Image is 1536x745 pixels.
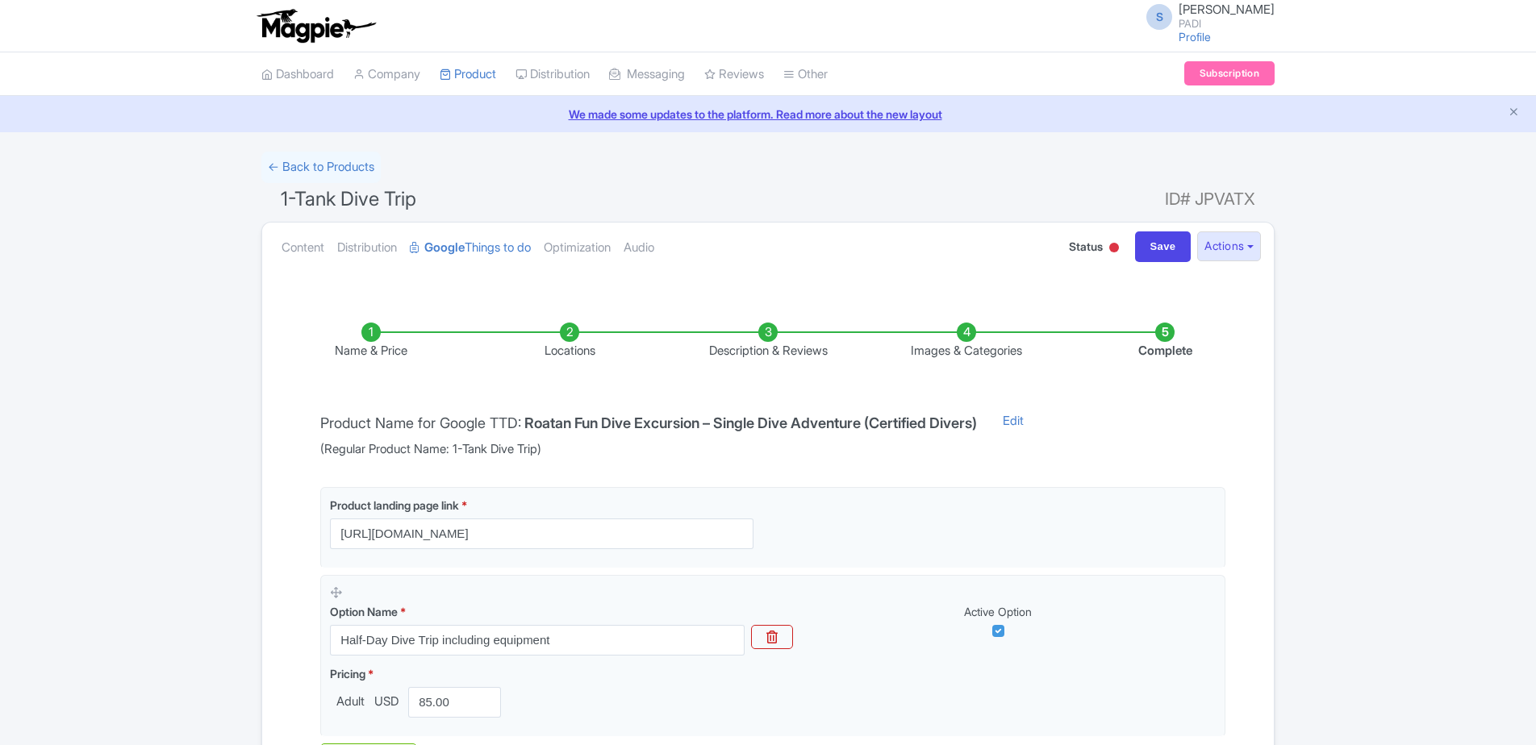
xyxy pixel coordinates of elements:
[330,667,365,680] span: Pricing
[964,605,1032,618] span: Active Option
[1137,3,1275,29] a: S [PERSON_NAME] PADI
[337,223,397,273] a: Distribution
[1184,61,1275,85] a: Subscription
[1508,104,1520,123] button: Close announcement
[544,223,611,273] a: Optimization
[424,239,465,257] strong: Google
[353,52,420,97] a: Company
[330,605,398,618] span: Option Name
[1197,231,1261,261] button: Actions
[524,415,977,431] h4: Roatan Fun Dive Excursion – Single Dive Adventure (Certified Divers)
[987,412,1040,459] a: Edit
[330,518,753,549] input: Product landing page link
[1146,4,1172,30] span: S
[330,498,459,512] span: Product landing page link
[1179,2,1275,17] span: [PERSON_NAME]
[410,223,531,273] a: GoogleThings to do
[1066,323,1264,360] li: Complete
[330,693,371,711] span: Adult
[330,625,745,656] input: Option Name
[1106,236,1122,261] div: Inactive
[272,323,470,360] li: Name & Price
[10,106,1526,123] a: We made some updates to the platform. Read more about the new layout
[282,223,324,273] a: Content
[261,52,334,97] a: Dashboard
[515,52,590,97] a: Distribution
[1165,183,1255,215] span: ID# JPVATX
[1069,238,1103,255] span: Status
[440,52,496,97] a: Product
[320,440,977,459] span: (Regular Product Name: 1-Tank Dive Trip)
[669,323,867,360] li: Description & Reviews
[281,187,416,210] span: 1-Tank Dive Trip
[624,223,654,273] a: Audio
[1179,30,1211,44] a: Profile
[867,323,1066,360] li: Images & Categories
[470,323,669,360] li: Locations
[783,52,828,97] a: Other
[609,52,685,97] a: Messaging
[320,414,521,431] span: Product Name for Google TTD:
[1179,19,1275,29] small: PADI
[371,693,402,711] span: USD
[1135,231,1192,262] input: Save
[261,152,381,183] a: ← Back to Products
[704,52,764,97] a: Reviews
[408,687,501,718] input: 0.00
[253,8,378,44] img: logo-ab69f6fb50320c5b225c76a69d11143b.png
